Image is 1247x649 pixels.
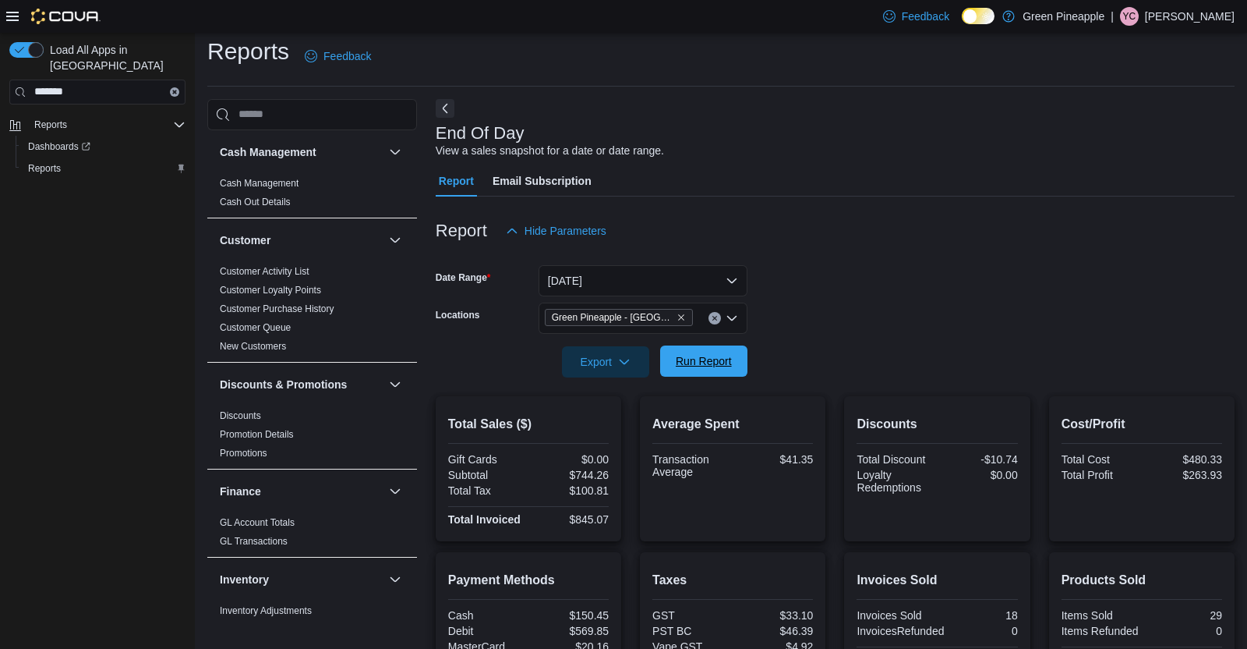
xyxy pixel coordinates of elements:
[220,177,299,190] span: Cash Management
[220,197,291,207] a: Cash Out Details
[448,484,525,497] div: Total Tax
[1145,7,1235,26] p: [PERSON_NAME]
[532,453,609,466] div: $0.00
[220,321,291,334] span: Customer Queue
[22,137,97,156] a: Dashboards
[170,87,179,97] button: Clear input
[1062,625,1139,637] div: Items Refunded
[436,143,664,159] div: View a sales snapshot for a date or date range.
[500,215,613,246] button: Hide Parameters
[220,340,286,353] span: New Customers
[220,322,291,333] a: Customer Queue
[22,137,185,156] span: Dashboards
[941,609,1018,622] div: 18
[220,266,309,277] a: Customer Activity List
[857,453,934,466] div: Total Discount
[28,115,73,134] button: Reports
[448,571,609,590] h2: Payment Methods
[220,144,383,160] button: Cash Management
[532,625,609,637] div: $569.85
[676,353,732,369] span: Run Report
[652,609,729,622] div: GST
[652,625,729,637] div: PST BC
[220,605,312,617] span: Inventory Adjustments
[220,232,383,248] button: Customer
[857,469,934,494] div: Loyalty Redemptions
[220,178,299,189] a: Cash Management
[962,24,963,25] span: Dark Mode
[1023,7,1104,26] p: Green Pineapple
[386,570,404,589] button: Inventory
[1145,469,1222,481] div: $263.93
[1145,625,1222,637] div: 0
[220,605,312,616] a: Inventory Adjustments
[448,513,521,526] strong: Total Invoiced
[22,159,67,178] a: Reports
[736,625,813,637] div: $46.39
[220,448,267,459] a: Promotions
[220,285,321,296] a: Customer Loyalty Points
[220,196,291,208] span: Cash Out Details
[220,341,286,352] a: New Customers
[3,114,192,136] button: Reports
[532,609,609,622] div: $150.45
[220,535,288,548] span: GL Transactions
[652,571,813,590] h2: Taxes
[676,313,686,322] button: Remove Green Pineapple - Warfield from selection in this group
[525,223,606,239] span: Hide Parameters
[220,265,309,278] span: Customer Activity List
[1062,609,1139,622] div: Items Sold
[220,410,261,422] span: Discounts
[386,482,404,501] button: Finance
[1145,609,1222,622] div: 29
[1120,7,1139,26] div: Yanis Canayer
[1111,7,1114,26] p: |
[436,222,487,240] h3: Report
[539,265,747,296] button: [DATE]
[726,312,738,324] button: Open list of options
[652,453,729,478] div: Transaction Average
[323,48,371,64] span: Feedback
[220,377,383,392] button: Discounts & Promotions
[34,119,67,131] span: Reports
[436,271,491,284] label: Date Range
[1062,453,1139,466] div: Total Cost
[532,484,609,497] div: $100.81
[220,303,334,315] span: Customer Purchase History
[299,41,377,72] a: Feedback
[207,262,417,362] div: Customer
[28,162,61,175] span: Reports
[22,159,185,178] span: Reports
[220,572,383,587] button: Inventory
[220,484,261,499] h3: Finance
[708,312,721,324] button: Clear input
[386,143,404,161] button: Cash Management
[436,99,454,118] button: Next
[220,303,334,314] a: Customer Purchase History
[207,174,417,218] div: Cash Management
[448,609,525,622] div: Cash
[877,1,956,32] a: Feedback
[207,36,289,67] h1: Reports
[220,410,261,421] a: Discounts
[439,165,474,197] span: Report
[220,232,270,248] h3: Customer
[493,165,592,197] span: Email Subscription
[28,115,185,134] span: Reports
[1062,571,1222,590] h2: Products Sold
[652,415,813,434] h2: Average Spent
[571,346,640,378] span: Export
[44,42,185,73] span: Load All Apps in [GEOGRAPHIC_DATA]
[220,377,347,392] h3: Discounts & Promotions
[857,609,934,622] div: Invoices Sold
[220,284,321,296] span: Customer Loyalty Points
[736,453,813,466] div: $41.35
[220,447,267,459] span: Promotions
[1062,415,1222,434] h2: Cost/Profit
[220,517,295,528] a: GL Account Totals
[552,310,673,325] span: Green Pineapple - [GEOGRAPHIC_DATA]
[28,140,90,153] span: Dashboards
[962,8,994,24] input: Dark Mode
[386,231,404,250] button: Customer
[16,158,192,179] button: Reports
